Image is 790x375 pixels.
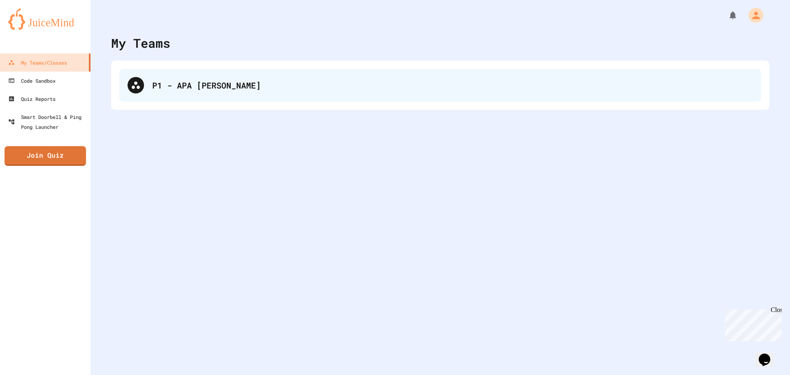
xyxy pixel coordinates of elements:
img: logo-orange.svg [8,8,82,30]
div: My Account [740,6,765,25]
div: My Notifications [713,8,740,22]
div: Chat with us now!Close [3,3,57,52]
iframe: chat widget [755,342,782,367]
div: P1 - APA [PERSON_NAME] [152,79,753,91]
div: My Teams/Classes [8,58,67,68]
div: My Teams [111,34,170,52]
div: Smart Doorbell & Ping Pong Launcher [8,112,87,132]
div: Code Sandbox [8,76,56,86]
div: Quiz Reports [8,94,56,104]
div: P1 - APA [PERSON_NAME] [119,69,761,102]
iframe: chat widget [722,306,782,341]
a: Join Quiz [5,146,86,166]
